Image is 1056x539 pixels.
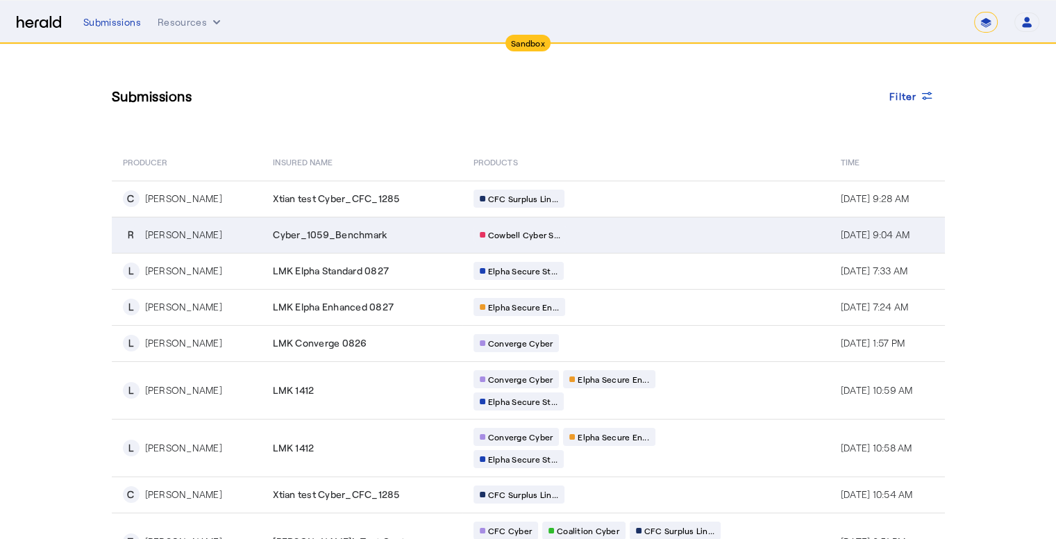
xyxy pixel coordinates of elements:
span: Elpha Secure St... [488,265,558,276]
span: Filter [889,89,917,103]
span: [DATE] 7:24 AM [841,301,909,313]
span: CFC Surplus Lin... [488,489,559,500]
span: LMK Elpha Enhanced 0827 [273,300,394,314]
div: [PERSON_NAME] [145,192,222,206]
div: [PERSON_NAME] [145,228,222,242]
span: PRODUCER [123,154,168,168]
span: [DATE] 10:54 AM [841,488,913,500]
div: L [123,263,140,279]
div: [PERSON_NAME] [145,383,222,397]
span: CFC Surplus Lin... [488,193,559,204]
h3: Submissions [112,86,192,106]
span: Converge Cyber [488,338,553,349]
span: CFC Surplus Lin... [644,525,715,536]
span: Xtian test Cyber_CFC_1285 [273,192,399,206]
span: Elpha Secure En... [488,301,560,313]
div: Submissions [83,15,141,29]
span: Converge Cyber [488,431,553,442]
div: [PERSON_NAME] [145,441,222,455]
div: C [123,190,140,207]
span: CFC Cyber [488,525,532,536]
span: Coalition Cyber [557,525,619,536]
span: LMK Converge 0826 [273,336,367,350]
span: Xtian test Cyber_CFC_1285 [273,488,399,501]
span: [DATE] 10:58 AM [841,442,912,454]
span: Elpha Secure En... [578,374,649,385]
div: C [123,486,140,503]
span: [DATE] 7:33 AM [841,265,908,276]
span: [DATE] 9:28 AM [841,192,910,204]
span: Time [841,154,860,168]
button: Filter [878,83,945,108]
span: Cowbell Cyber S... [488,229,561,240]
span: [DATE] 10:59 AM [841,384,913,396]
img: Herald Logo [17,16,61,29]
div: [PERSON_NAME] [145,336,222,350]
span: [DATE] 1:57 PM [841,337,905,349]
span: LMK Elpha Standard 0827 [273,264,389,278]
span: Elpha Secure St... [488,454,558,465]
span: LMK 1412 [273,383,314,397]
div: L [123,335,140,351]
span: Elpha Secure En... [578,431,649,442]
div: R [123,226,140,243]
div: L [123,299,140,315]
div: L [123,440,140,456]
span: Cyber_1059_Benchmark [273,228,387,242]
span: Insured Name [273,154,333,168]
span: [DATE] 9:04 AM [841,229,910,240]
div: [PERSON_NAME] [145,488,222,501]
div: [PERSON_NAME] [145,300,222,314]
span: LMK 1412 [273,441,314,455]
div: Sandbox [505,35,551,51]
div: L [123,382,140,399]
span: Elpha Secure St... [488,396,558,407]
span: PRODUCTS [473,154,518,168]
div: [PERSON_NAME] [145,264,222,278]
span: Converge Cyber [488,374,553,385]
button: Resources dropdown menu [158,15,224,29]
